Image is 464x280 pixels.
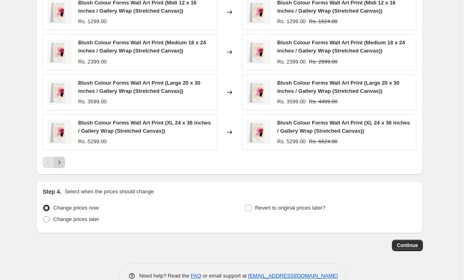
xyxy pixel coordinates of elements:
[78,138,107,144] span: Rs. 5299.00
[53,205,98,211] span: Change prices now
[139,273,191,279] span: Need help? Read the
[255,205,326,211] span: Revert to original prices later?
[397,242,418,249] span: Continue
[277,98,306,105] span: Rs. 3599.00
[78,80,200,94] span: Blush Colour Forms Wall Art Print (Large 20 x 30 inches / Gallery Wrap (Stretched Canvas))
[78,18,107,24] span: Rs. 1299.00
[201,273,248,279] span: or email support at
[43,157,65,168] nav: Pagination
[47,120,72,144] img: 48_f7c7588b-671d-4230-b2f1-7db2b28ae3a1_80x.jpg
[277,120,410,134] span: Blush Colour Forms Wall Art Print (XL 24 x 36 inches / Gallery Wrap (Stretched Canvas))
[246,120,271,144] img: 48_f7c7588b-671d-4230-b2f1-7db2b28ae3a1_80x.jpg
[248,273,338,279] a: [EMAIL_ADDRESS][DOMAIN_NAME]
[309,138,337,144] span: Rs. 6624.00
[277,18,306,24] span: Rs. 1299.00
[277,59,306,65] span: Rs. 2399.00
[191,273,201,279] a: FAQ
[309,59,337,65] span: Rs. 2999.00
[78,59,107,65] span: Rs. 2399.00
[246,40,271,64] img: 48_f7c7588b-671d-4230-b2f1-7db2b28ae3a1_80x.jpg
[309,98,337,105] span: Rs. 4499.00
[392,240,423,251] button: Continue
[43,188,61,196] h2: Step 4.
[47,40,72,64] img: 48_f7c7588b-671d-4230-b2f1-7db2b28ae3a1_80x.jpg
[277,80,399,94] span: Blush Colour Forms Wall Art Print (Large 20 x 30 inches / Gallery Wrap (Stretched Canvas))
[54,157,65,168] button: Next
[53,216,99,222] span: Change prices later
[78,98,107,105] span: Rs. 3599.00
[246,80,271,105] img: 48_f7c7588b-671d-4230-b2f1-7db2b28ae3a1_80x.jpg
[277,138,306,144] span: Rs. 5299.00
[65,188,154,196] p: Select when the prices should change
[47,80,72,105] img: 48_f7c7588b-671d-4230-b2f1-7db2b28ae3a1_80x.jpg
[309,18,337,24] span: Rs. 1624.00
[78,39,206,54] span: Blush Colour Forms Wall Art Print (Medium 18 x 24 inches / Gallery Wrap (Stretched Canvas))
[277,39,405,54] span: Blush Colour Forms Wall Art Print (Medium 18 x 24 inches / Gallery Wrap (Stretched Canvas))
[78,120,211,134] span: Blush Colour Forms Wall Art Print (XL 24 x 36 inches / Gallery Wrap (Stretched Canvas))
